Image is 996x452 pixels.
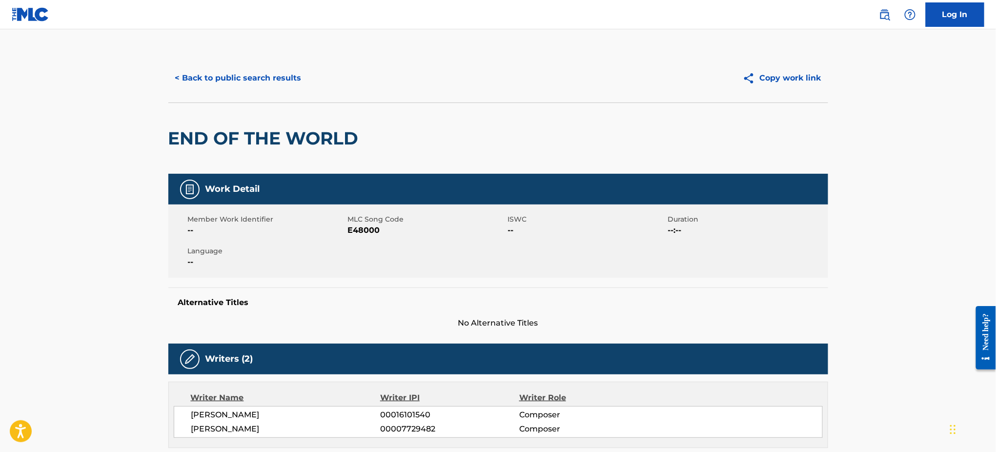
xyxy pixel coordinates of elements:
[519,409,646,421] span: Composer
[668,225,826,236] span: --:--
[168,317,828,329] span: No Alternative Titles
[188,256,346,268] span: --
[191,423,381,435] span: [PERSON_NAME]
[879,9,891,21] img: search
[168,127,364,149] h2: END OF THE WORLD
[947,405,996,452] iframe: Chat Widget
[184,184,196,195] img: Work Detail
[188,246,346,256] span: Language
[188,214,346,225] span: Member Work Identifier
[875,5,894,24] a: Public Search
[743,72,760,84] img: Copy work link
[184,353,196,365] img: Writers
[168,66,308,90] button: < Back to public search results
[178,298,818,308] h5: Alternative Titles
[380,409,519,421] span: 00016101540
[205,353,253,365] h5: Writers (2)
[348,214,506,225] span: MLC Song Code
[380,423,519,435] span: 00007729482
[900,5,920,24] div: Help
[668,214,826,225] span: Duration
[926,2,984,27] a: Log In
[205,184,260,195] h5: Work Detail
[191,392,381,404] div: Writer Name
[508,225,666,236] span: --
[736,66,828,90] button: Copy work link
[380,392,519,404] div: Writer IPI
[191,409,381,421] span: [PERSON_NAME]
[519,423,646,435] span: Composer
[904,9,916,21] img: help
[519,392,646,404] div: Writer Role
[969,298,996,377] iframe: Resource Center
[348,225,506,236] span: E48000
[950,415,956,444] div: Drag
[188,225,346,236] span: --
[508,214,666,225] span: ISWC
[12,7,49,21] img: MLC Logo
